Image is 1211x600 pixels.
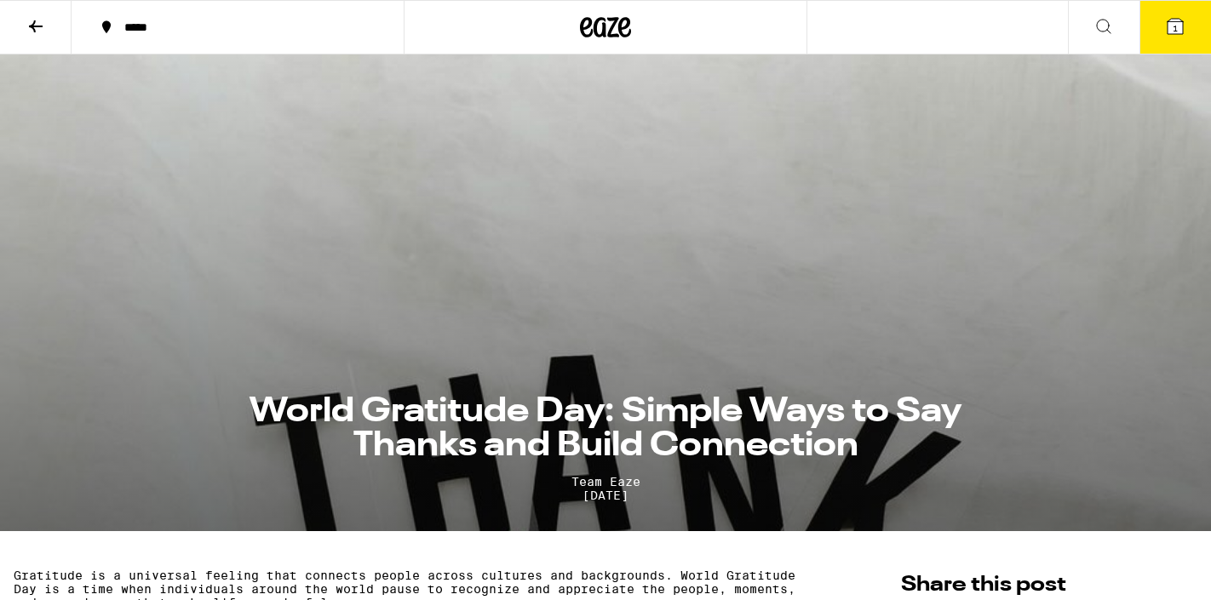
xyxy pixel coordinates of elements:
[901,574,1187,596] h2: Share this post
[204,475,1007,489] span: Team Eaze
[1139,1,1211,54] button: 1
[204,489,1007,502] span: [DATE]
[1173,23,1178,33] span: 1
[204,395,1007,463] h1: World Gratitude Day: Simple Ways to Say Thanks and Build Connection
